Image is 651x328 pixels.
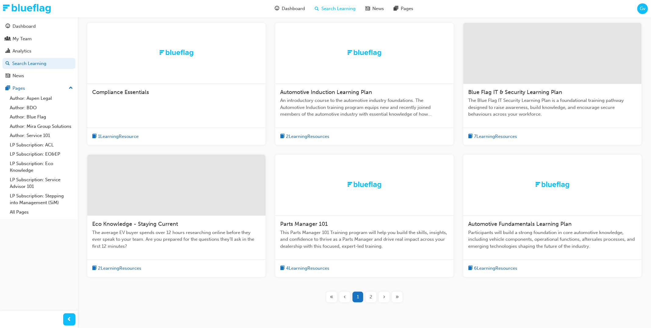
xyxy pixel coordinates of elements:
a: LP Subscription: Stepping into Management (SiM) [7,191,75,207]
button: Pages [2,83,75,94]
a: TrakParts Manager 101This Parts Manager 101 Training program will help you build the skills, insi... [275,155,454,277]
span: 2 [370,294,372,301]
a: LP Subscription: ACL [7,140,75,150]
button: book-icon6LearningResources [468,265,517,272]
span: book-icon [92,265,97,272]
span: pages-icon [5,86,10,91]
button: First page [325,292,338,302]
span: Eco Knowledge - Staying Current [92,221,178,227]
a: News [2,70,75,81]
button: Page 1 [351,292,364,302]
div: Analytics [13,48,31,55]
span: chart-icon [5,49,10,54]
a: All Pages [7,207,75,217]
button: Previous page [338,292,351,302]
span: Parts Manager 101 [280,221,328,227]
div: My Team [13,35,32,42]
span: Compliance Essentials [92,89,149,96]
span: book-icon [280,265,285,272]
span: 6 Learning Resources [474,265,517,272]
a: pages-iconPages [389,2,418,15]
span: book-icon [468,133,473,140]
button: book-icon2LearningResources [92,265,141,272]
span: 4 Learning Resources [286,265,329,272]
span: people-icon [5,36,10,42]
span: news-icon [365,5,370,13]
span: Automotive Fundamentals Learning Plan [468,221,572,227]
span: 7 Learning Resources [474,133,517,140]
img: Trak [536,182,569,188]
span: 1 [357,294,359,301]
span: 1 Learning Resource [98,133,139,140]
button: book-icon7LearningResources [468,133,517,140]
button: Gv [637,3,648,14]
span: Blue Flag IT & Security Learning Plan [468,89,562,96]
span: « [330,294,333,301]
span: pages-icon [394,5,398,13]
span: » [396,294,399,301]
span: The Blue Flag IT Security Learning Plan is a foundational training pathway designed to raise awar... [468,97,637,118]
div: News [13,72,24,79]
span: guage-icon [5,24,10,29]
a: Author: Aspen Legal [7,94,75,103]
span: 2 Learning Resources [98,265,141,272]
button: DashboardMy TeamAnalyticsSearch LearningNews [2,20,75,83]
a: Author: Service 101 [7,131,75,140]
img: Trak [348,50,381,56]
div: Dashboard [13,23,36,30]
a: Search Learning [2,58,75,69]
span: search-icon [5,61,10,67]
span: prev-icon [67,316,72,323]
div: Pages [13,85,25,92]
span: Participants will build a strong foundation in core automotive knowledge, including vehicle compo... [468,229,637,250]
span: › [383,294,385,301]
a: Author: Blue Flag [7,112,75,122]
button: Page 2 [364,292,378,302]
a: Author: Mira Group Solutions [7,122,75,131]
a: TrakAutomotive Induction Learning PlanAn introductory course to the automotive industry foundatio... [275,23,454,145]
span: The average EV buyer spends over 12 hours researching online before they ever speak to your team.... [92,229,261,250]
a: Blue Flag IT & Security Learning PlanThe Blue Flag IT Security Learning Plan is a foundational tr... [463,23,642,145]
a: LP Subscription: EO&EP [7,150,75,159]
a: Analytics [2,45,75,57]
a: LP Subscription: Eco Knowledge [7,159,75,175]
span: Dashboard [282,5,305,12]
img: Trak [3,4,51,13]
a: Author: BDO [7,103,75,113]
span: book-icon [468,265,473,272]
span: guage-icon [275,5,279,13]
span: 2 Learning Resources [286,133,329,140]
span: News [372,5,384,12]
a: LP Subscription: Service Advisor 101 [7,175,75,191]
a: guage-iconDashboard [270,2,310,15]
span: Automotive Induction Learning Plan [280,89,372,96]
span: An introductory course to the automotive industry foundations. The Automotive Induction training ... [280,97,449,118]
button: Next page [378,292,391,302]
span: ‹ [344,294,346,301]
a: My Team [2,33,75,45]
img: Trak [348,182,381,188]
span: book-icon [280,133,285,140]
span: book-icon [92,133,97,140]
a: search-iconSearch Learning [310,2,360,15]
a: Dashboard [2,21,75,32]
span: Pages [401,5,413,12]
a: TrakAutomotive Fundamentals Learning PlanParticipants will build a strong foundation in core auto... [463,155,642,277]
span: Search Learning [321,5,356,12]
button: book-icon2LearningResources [280,133,329,140]
span: news-icon [5,73,10,79]
button: Last page [391,292,404,302]
span: Gv [640,5,646,12]
button: book-icon1LearningResource [92,133,139,140]
a: Eco Knowledge - Staying CurrentThe average EV buyer spends over 12 hours researching online befor... [87,155,266,277]
span: up-icon [69,84,73,92]
span: search-icon [315,5,319,13]
a: TrakCompliance Essentialsbook-icon1LearningResource [87,23,266,145]
img: Trak [160,50,193,56]
button: book-icon4LearningResources [280,265,329,272]
a: news-iconNews [360,2,389,15]
span: This Parts Manager 101 Training program will help you build the skills, insights, and confidence ... [280,229,449,250]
